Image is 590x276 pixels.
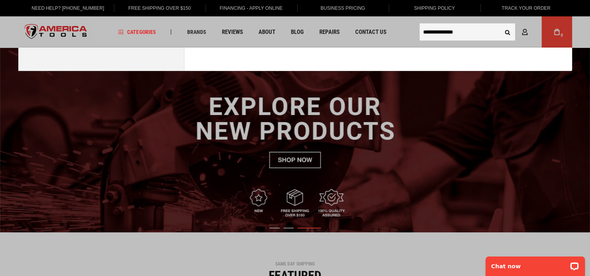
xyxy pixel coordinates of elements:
iframe: LiveChat chat widget [480,251,590,276]
button: Search [500,25,515,39]
a: Brands [183,27,209,37]
span: Categories [118,29,156,35]
span: Brands [187,29,206,35]
a: Categories [115,27,159,37]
